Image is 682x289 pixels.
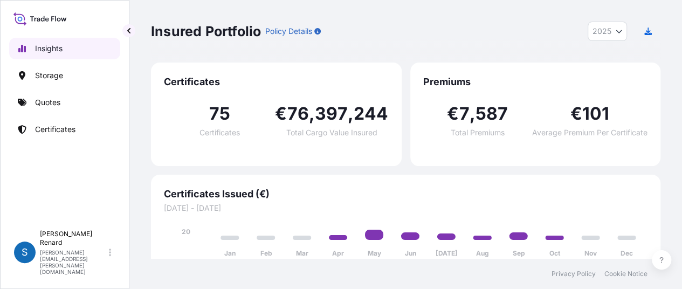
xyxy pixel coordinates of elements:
[476,105,508,122] span: 587
[9,92,120,113] a: Quotes
[451,129,505,136] span: Total Premiums
[287,105,308,122] span: 76
[151,23,261,40] p: Insured Portfolio
[470,105,476,122] span: ,
[9,38,120,59] a: Insights
[224,249,236,257] tspan: Jan
[9,65,120,86] a: Storage
[209,105,230,122] span: 75
[35,70,63,81] p: Storage
[459,105,469,122] span: 7
[435,249,457,257] tspan: [DATE]
[348,105,354,122] span: ,
[35,43,63,54] p: Insights
[260,249,272,257] tspan: Feb
[593,26,611,37] span: 2025
[447,105,459,122] span: €
[405,249,416,257] tspan: Jun
[9,119,120,140] a: Certificates
[22,247,28,258] span: S
[40,230,107,247] p: [PERSON_NAME] Renard
[164,203,647,214] span: [DATE] - [DATE]
[532,129,647,136] span: Average Premium Per Certificate
[354,105,389,122] span: 244
[476,249,489,257] tspan: Aug
[35,97,60,108] p: Quotes
[199,129,240,136] span: Certificates
[621,249,633,257] tspan: Dec
[604,270,647,278] a: Cookie Notice
[286,129,377,136] span: Total Cargo Value Insured
[570,105,582,122] span: €
[182,228,190,236] tspan: 20
[588,22,627,41] button: Year Selector
[552,270,596,278] a: Privacy Policy
[582,105,610,122] span: 101
[584,249,597,257] tspan: Nov
[35,124,75,135] p: Certificates
[296,249,308,257] tspan: Mar
[549,249,561,257] tspan: Oct
[309,105,315,122] span: ,
[512,249,525,257] tspan: Sep
[265,26,312,37] p: Policy Details
[332,249,344,257] tspan: Apr
[40,249,107,275] p: [PERSON_NAME][EMAIL_ADDRESS][PERSON_NAME][DOMAIN_NAME]
[423,75,648,88] span: Premiums
[315,105,348,122] span: 397
[275,105,287,122] span: €
[368,249,382,257] tspan: May
[164,75,389,88] span: Certificates
[164,188,647,201] span: Certificates Issued (€)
